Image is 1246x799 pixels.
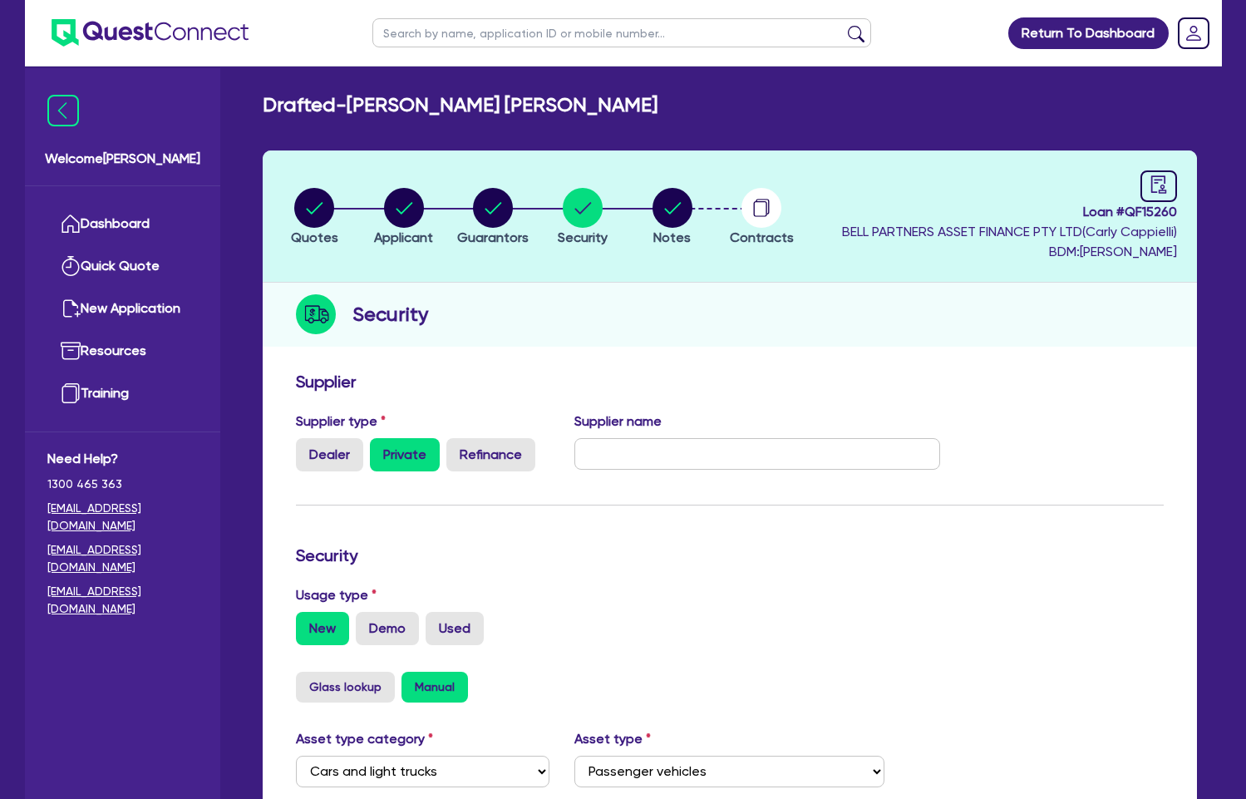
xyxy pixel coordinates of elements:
[61,298,81,318] img: new-application
[47,500,198,535] a: [EMAIL_ADDRESS][DOMAIN_NAME]
[1172,12,1215,55] a: Dropdown toggle
[296,545,1164,565] h3: Security
[47,330,198,372] a: Resources
[356,612,419,645] label: Demo
[47,372,198,415] a: Training
[47,288,198,330] a: New Application
[1150,175,1168,194] span: audit
[52,19,249,47] img: quest-connect-logo-blue
[290,187,339,249] button: Quotes
[47,245,198,288] a: Quick Quote
[842,224,1177,239] span: BELL PARTNERS ASSET FINANCE PTY LTD ( Carly Cappielli )
[373,187,434,249] button: Applicant
[729,187,795,249] button: Contracts
[296,294,336,334] img: step-icon
[842,202,1177,222] span: Loan # QF15260
[47,583,198,618] a: [EMAIL_ADDRESS][DOMAIN_NAME]
[47,476,198,493] span: 1300 465 363
[456,187,529,249] button: Guarantors
[291,229,338,245] span: Quotes
[61,256,81,276] img: quick-quote
[296,729,433,749] label: Asset type category
[401,672,468,703] button: Manual
[730,229,794,245] span: Contracts
[557,187,608,249] button: Security
[574,729,651,749] label: Asset type
[47,541,198,576] a: [EMAIL_ADDRESS][DOMAIN_NAME]
[1140,170,1177,202] a: audit
[558,229,608,245] span: Security
[352,299,428,329] h2: Security
[47,449,198,469] span: Need Help?
[653,229,691,245] span: Notes
[47,95,79,126] img: icon-menu-close
[652,187,693,249] button: Notes
[842,242,1177,262] span: BDM: [PERSON_NAME]
[296,585,377,605] label: Usage type
[374,229,433,245] span: Applicant
[296,412,386,432] label: Supplier type
[45,149,200,169] span: Welcome [PERSON_NAME]
[296,612,349,645] label: New
[263,93,657,117] h2: Drafted - [PERSON_NAME] [PERSON_NAME]
[370,438,440,471] label: Private
[61,341,81,361] img: resources
[574,412,662,432] label: Supplier name
[61,383,81,403] img: training
[426,612,484,645] label: Used
[457,229,529,245] span: Guarantors
[47,203,198,245] a: Dashboard
[296,372,1164,392] h3: Supplier
[296,672,395,703] button: Glass lookup
[446,438,535,471] label: Refinance
[296,438,363,471] label: Dealer
[372,18,871,47] input: Search by name, application ID or mobile number...
[1008,17,1169,49] a: Return To Dashboard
